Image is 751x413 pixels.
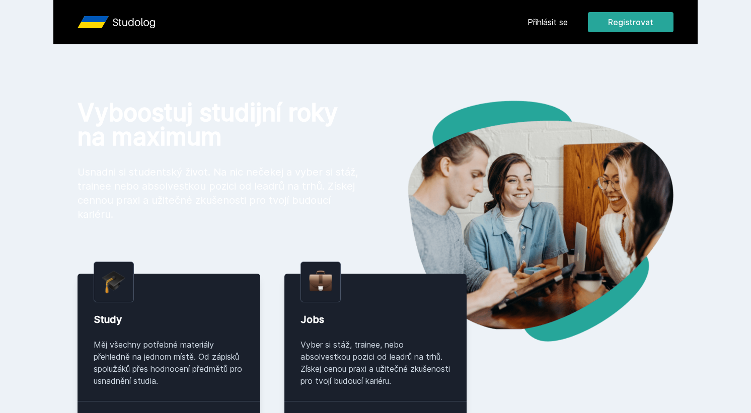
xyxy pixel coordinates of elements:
[528,16,568,28] a: Přihlásit se
[375,101,673,342] img: hero.png
[78,101,359,149] h1: Vyboostuj studijní roky na maximum
[94,312,244,326] div: Study
[309,268,332,294] img: briefcase.png
[102,270,125,294] img: graduation-cap.png
[94,339,244,387] div: Měj všechny potřebné materiály přehledně na jednom místě. Od zápisků spolužáků přes hodnocení pře...
[301,339,451,387] div: Vyber si stáž, trainee, nebo absolvestkou pozici od leadrů na trhů. Získej cenou praxi a užitečné...
[588,12,673,32] button: Registrovat
[78,165,359,221] p: Usnadni si studentský život. Na nic nečekej a vyber si stáž, trainee nebo absolvestkou pozici od ...
[301,312,451,326] div: Jobs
